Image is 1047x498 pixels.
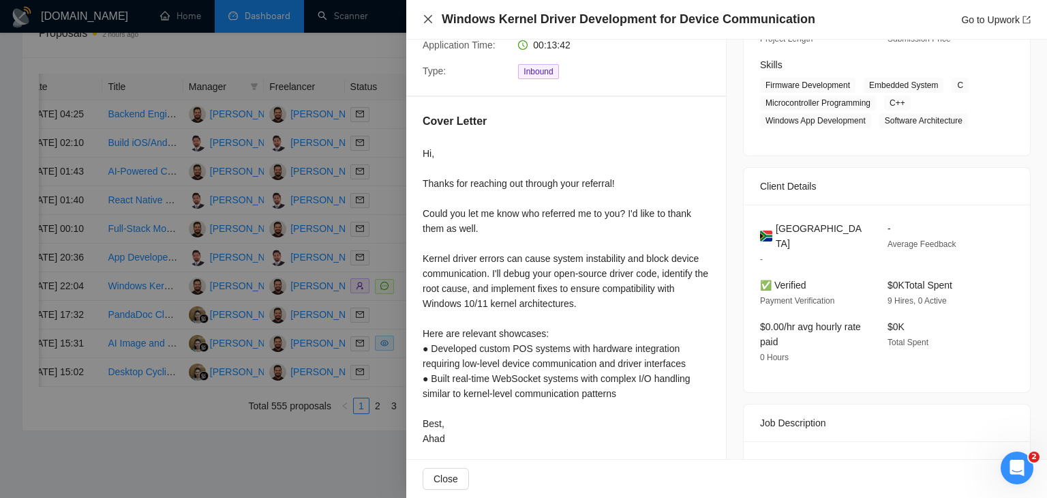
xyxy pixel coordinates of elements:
[776,221,866,251] span: [GEOGRAPHIC_DATA]
[887,223,891,234] span: -
[760,78,855,93] span: Firmware Development
[887,239,956,249] span: Average Feedback
[1029,452,1040,463] span: 2
[879,113,968,128] span: Software Architecture
[760,59,783,70] span: Skills
[533,40,571,50] span: 00:13:42
[887,321,905,332] span: $0K
[760,254,763,264] span: -
[423,14,434,25] span: close
[434,471,458,486] span: Close
[887,296,947,306] span: 9 Hires, 0 Active
[760,405,1014,441] div: Job Description
[518,40,528,50] span: clock-circle
[884,96,911,111] span: C++
[423,468,469,490] button: Close
[760,168,1014,205] div: Client Details
[864,78,943,93] span: Embedded System
[952,78,969,93] span: C
[760,113,871,128] span: Windows App Development
[423,65,446,76] span: Type:
[1001,452,1033,484] iframe: Intercom live chat
[760,353,789,362] span: 0 Hours
[423,113,487,130] h5: Cover Letter
[887,338,928,347] span: Total Spent
[887,280,952,291] span: $0K Total Spent
[423,14,434,25] button: Close
[423,146,710,446] div: Hi, Thanks for reaching out through your referral! Could you let me know who referred me to you? ...
[760,96,876,111] span: Microcontroller Programming
[1022,16,1031,24] span: export
[442,11,815,28] h4: Windows Kernel Driver Development for Device Communication
[760,280,806,291] span: ✅ Verified
[760,321,861,347] span: $0.00/hr avg hourly rate paid
[518,64,558,79] span: Inbound
[760,229,772,244] img: 🇿🇦
[423,40,496,50] span: Application Time:
[961,14,1031,25] a: Go to Upworkexport
[760,296,834,306] span: Payment Verification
